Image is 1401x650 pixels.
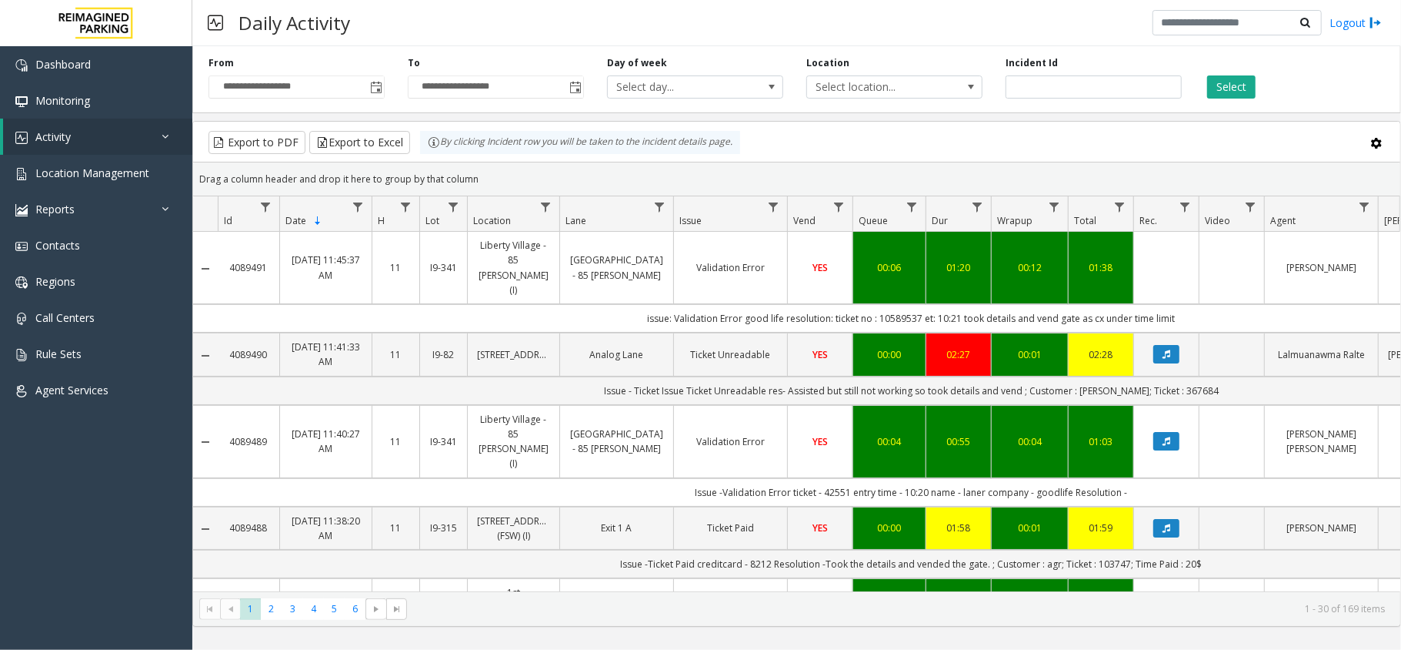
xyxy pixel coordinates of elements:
a: Wrapup Filter Menu [1044,196,1065,217]
a: Ticket Paid [683,521,778,535]
a: Dur Filter Menu [967,196,988,217]
span: Agent [1270,214,1296,227]
a: Liberty Village - 85 [PERSON_NAME] (I) [477,412,550,471]
a: YES [797,260,843,275]
a: [DATE] 11:38:20 AM [289,514,362,543]
span: Go to the last page [391,603,403,615]
a: [STREET_ADDRESS] (FSW) (I) [477,514,550,543]
a: 00:01 [1001,521,1059,535]
label: From [208,56,234,70]
a: Video Filter Menu [1240,196,1261,217]
span: Id [224,214,232,227]
a: 01:59 [1078,521,1124,535]
span: YES [812,348,828,361]
img: 'icon' [15,168,28,180]
span: Page 6 [345,598,365,619]
a: Collapse Details [193,350,218,362]
a: 4089488 [227,521,270,535]
span: Page 4 [303,598,324,619]
a: YES [797,434,843,449]
span: Total [1074,214,1096,227]
span: Wrapup [997,214,1032,227]
a: Queue Filter Menu [902,196,922,217]
span: YES [812,521,828,534]
a: I9-341 [429,260,458,275]
button: Export to Excel [309,131,410,154]
span: Reports [35,202,75,216]
a: Agent Filter Menu [1354,196,1375,217]
a: 00:01 [1001,347,1059,362]
img: 'icon' [15,385,28,397]
a: Lane Filter Menu [649,196,670,217]
h3: Daily Activity [231,4,358,42]
a: 1st [DEMOGRAPHIC_DATA], [STREET_ADDRESS] (L) [477,585,550,645]
span: Go to the last page [386,598,407,620]
button: Select [1207,75,1256,99]
a: 00:00 [862,521,916,535]
span: Agent Services [35,383,108,397]
span: Sortable [312,215,324,227]
a: [PERSON_NAME] [1274,260,1369,275]
a: Liberty Village - 85 [PERSON_NAME] (I) [477,238,550,297]
div: 00:00 [862,347,916,362]
span: Page 2 [261,598,282,619]
a: 00:04 [1001,434,1059,449]
a: YES [797,347,843,362]
a: Vend Filter Menu [829,196,849,217]
button: Export to PDF [208,131,305,154]
div: 01:38 [1078,260,1124,275]
a: Exit 1 A [569,521,664,535]
div: 02:27 [936,347,982,362]
a: 11 [382,260,410,275]
a: 4089491 [227,260,270,275]
a: [DATE] 11:45:37 AM [289,253,362,282]
a: [STREET_ADDRESS] [477,347,550,362]
label: Location [806,56,849,70]
img: 'icon' [15,95,28,108]
a: 11 [382,434,410,449]
a: Analog Lane [569,347,664,362]
span: Contacts [35,238,80,253]
a: Ticket Unreadable [683,347,778,362]
a: [GEOGRAPHIC_DATA] - 85 [PERSON_NAME] [569,427,664,456]
div: 02:28 [1078,347,1124,362]
span: Go to the next page [365,598,386,620]
span: Toggle popup [367,76,384,98]
span: Rule Sets [35,347,82,361]
span: Date [285,214,306,227]
a: Lot Filter Menu [443,196,464,217]
span: Dashboard [35,57,91,72]
span: Vend [793,214,816,227]
span: Select location... [807,76,947,98]
span: Go to the next page [370,603,382,615]
a: 00:04 [862,434,916,449]
a: Collapse Details [193,523,218,535]
a: 00:06 [862,260,916,275]
img: 'icon' [15,349,28,361]
span: Rec. [1139,214,1157,227]
span: Lane [565,214,586,227]
img: infoIcon.svg [428,136,440,149]
a: Issue Filter Menu [763,196,784,217]
a: 00:55 [936,434,982,449]
span: Location Management [35,166,149,180]
label: Day of week [607,56,667,70]
span: YES [812,261,828,274]
a: Collapse Details [193,263,218,275]
a: 01:03 [1078,434,1124,449]
a: Id Filter Menu [255,196,276,217]
a: 01:20 [936,260,982,275]
span: Dur [932,214,948,227]
label: To [408,56,420,70]
a: Validation Error [683,434,778,449]
a: [GEOGRAPHIC_DATA] - 85 [PERSON_NAME] [569,253,664,282]
img: 'icon' [15,240,28,253]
